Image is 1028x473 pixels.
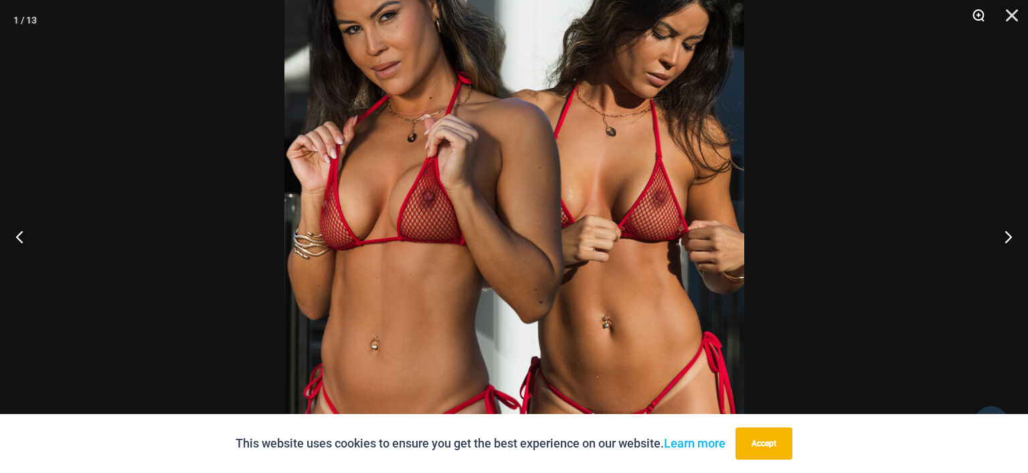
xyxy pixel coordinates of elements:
p: This website uses cookies to ensure you get the best experience on our website. [236,433,725,454]
button: Accept [736,427,792,460]
div: 1 / 13 [13,10,37,30]
a: Learn more [664,436,725,450]
button: Next [978,203,1028,270]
